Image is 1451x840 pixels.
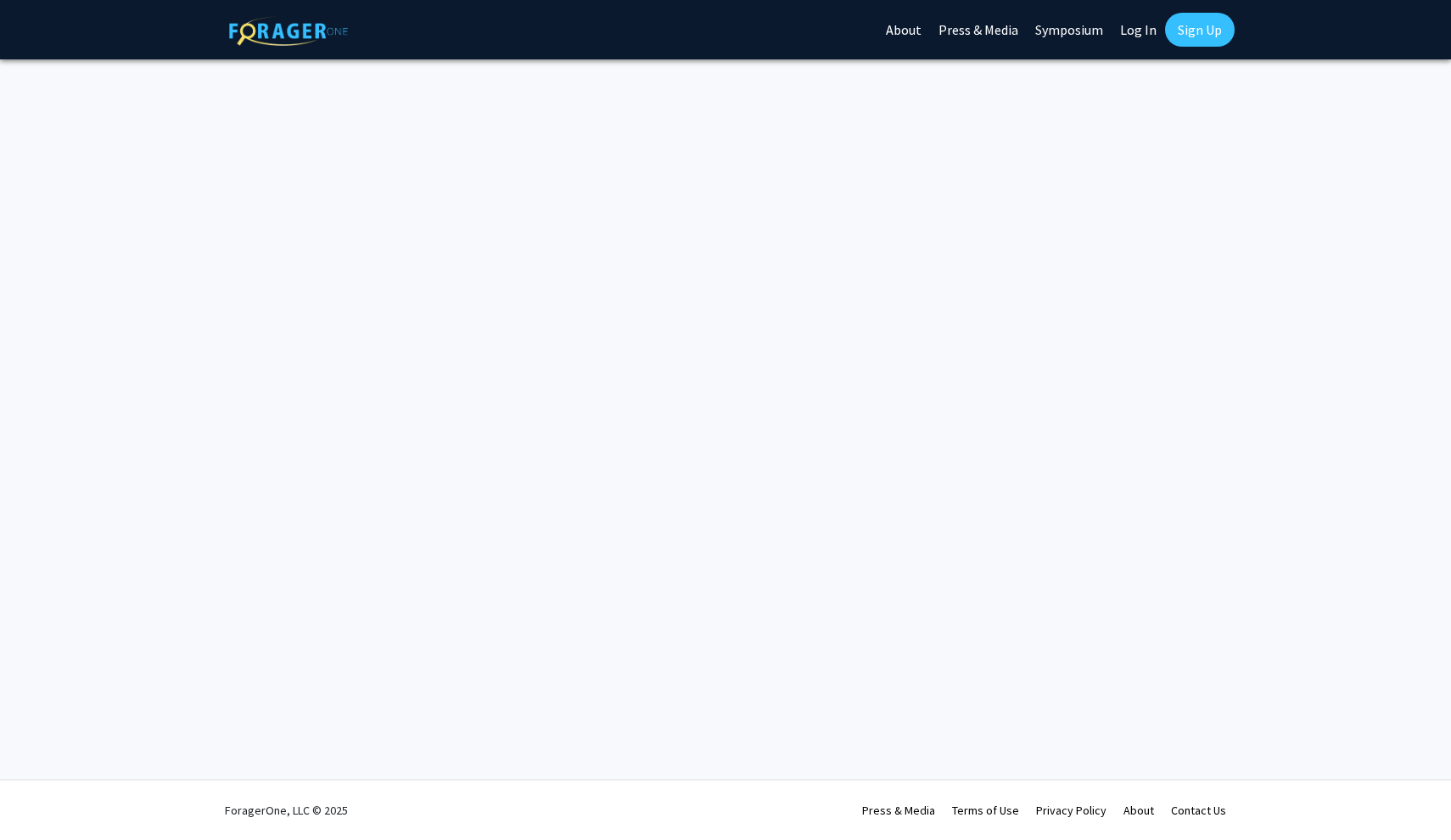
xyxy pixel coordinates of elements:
[1165,13,1235,47] a: Sign Up
[862,803,935,818] a: Press & Media
[1171,803,1226,818] a: Contact Us
[229,16,348,46] img: ForagerOne Logo
[1036,803,1106,818] a: Privacy Policy
[225,781,348,840] div: ForagerOne, LLC © 2025
[952,803,1019,818] a: Terms of Use
[1123,803,1154,818] a: About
